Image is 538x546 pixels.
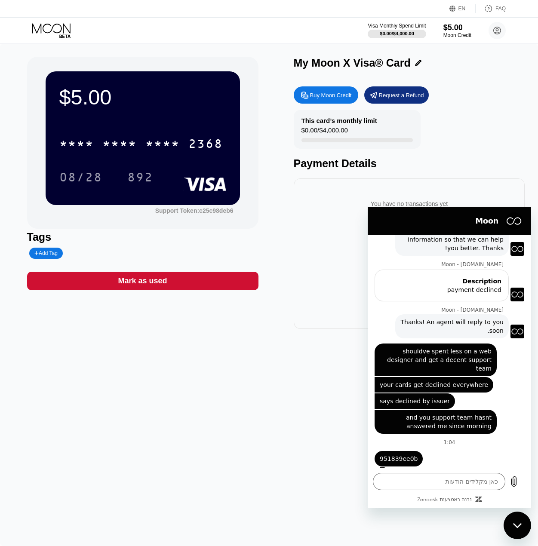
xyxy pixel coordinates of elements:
div: $0.00 / $4,000.00 [380,31,414,36]
div: You have no transactions yet [301,192,518,216]
div: Request a Refund [364,86,429,104]
div: $0.00 / $4,000.00 [301,126,348,138]
div: Tags [27,231,258,243]
div: Visa Monthly Spend Limit$0.00/$4,000.00 [368,23,426,38]
div: Support Token: c25c98deb6 [155,207,234,214]
div: 892 [127,172,153,185]
div: My Moon X Visa® Card [294,57,411,69]
div: $5.00 [59,85,226,109]
iframe: חלון הודעות הטקסט [368,207,531,508]
div: Request a Refund [379,92,424,99]
div: Visa Monthly Spend Limit [368,23,426,29]
div: EN [449,4,476,13]
div: 08/28 [59,172,102,185]
div: Buy Moon Credit [310,92,352,99]
div: Moon Credit [443,32,471,38]
div: $5.00Moon Credit [443,23,471,38]
iframe: לחצן להפעלת חלון העברת הודעות, השיחה מתבצעת [504,512,531,539]
div: This card’s monthly limit [301,117,377,124]
div: Add Tag [29,248,63,259]
div: Payment Details [294,157,525,170]
div: Mark as used [27,272,258,290]
div: FAQ [476,4,506,13]
div: 2368 [188,138,223,152]
div: $5.00 [443,23,471,32]
div: Add Tag [34,250,58,256]
div: Support Token:c25c98deb6 [155,207,234,214]
div: 08/28 [53,166,109,188]
div: Mark as used [118,276,167,286]
div: Buy Moon Credit [294,86,358,104]
div: FAQ [495,6,506,12]
div: 892 [121,166,160,188]
div: EN [458,6,466,12]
